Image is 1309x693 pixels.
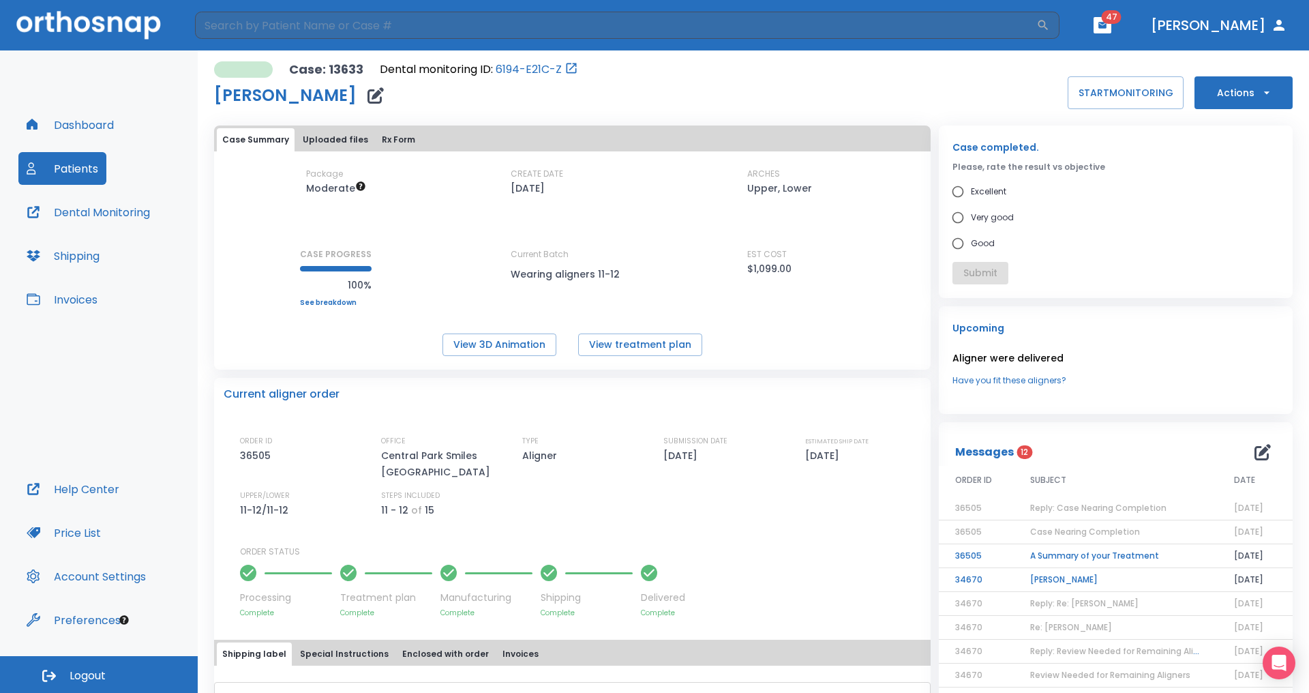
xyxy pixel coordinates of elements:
p: Complete [541,608,633,618]
span: 12 [1017,445,1032,459]
p: Upcoming [952,320,1279,336]
p: TYPE [522,435,539,447]
p: Current aligner order [224,386,340,402]
p: CASE PROGRESS [300,248,372,261]
span: Logout [70,668,106,683]
p: OFFICE [381,435,406,447]
span: Review Needed for Remaining Aligners [1030,669,1190,681]
button: Rx Form [376,128,421,151]
span: Good [971,235,995,252]
p: 15 [425,502,434,518]
span: [DATE] [1234,645,1263,657]
p: UPPER/LOWER [240,490,290,502]
p: Complete [340,608,432,618]
span: 36505 [955,502,982,514]
p: Shipping [541,591,633,605]
p: Aligner were delivered [952,350,1279,366]
span: [DATE] [1234,598,1263,609]
span: Excellent [971,183,1006,200]
p: CREATE DATE [511,168,563,180]
button: [PERSON_NAME] [1145,13,1293,38]
input: Search by Patient Name or Case # [195,12,1036,39]
p: [DATE] [663,447,702,464]
td: [DATE] [1218,568,1293,592]
p: Please, rate the result vs objective [952,161,1279,173]
td: A Summary of your Treatment [1014,544,1218,568]
p: Case: 13633 [289,61,363,78]
p: Wearing aligners 11-12 [511,266,633,282]
p: Complete [440,608,532,618]
p: Manufacturing [440,591,532,605]
td: 36505 [939,544,1014,568]
p: STEPS INCLUDED [381,490,440,502]
button: Special Instructions [295,643,394,666]
span: [DATE] [1234,621,1263,633]
p: Delivered [641,591,685,605]
span: 36505 [955,526,982,537]
td: [PERSON_NAME] [1014,568,1218,592]
p: Central Park Smiles [GEOGRAPHIC_DATA] [381,447,497,480]
p: Treatment plan [340,591,432,605]
p: ARCHES [747,168,780,180]
p: ORDER STATUS [240,546,921,558]
p: Complete [641,608,685,618]
p: 100% [300,277,372,293]
span: 47 [1102,10,1122,24]
button: Help Center [18,473,127,505]
p: Upper, Lower [747,180,812,196]
button: Shipping label [217,643,292,666]
p: Package [306,168,343,180]
button: Dental Monitoring [18,196,158,228]
h1: [PERSON_NAME] [214,87,357,104]
div: Open Intercom Messenger [1263,647,1295,679]
span: Reply: Case Nearing Completion [1030,502,1167,514]
a: Dashboard [18,108,122,141]
span: SUBJECT [1030,474,1066,486]
p: EST COST [747,248,787,261]
a: Patients [18,152,106,185]
p: [DATE] [511,180,545,196]
span: Reply: Review Needed for Remaining Aligners [1030,645,1217,657]
p: Dental monitoring ID: [380,61,493,78]
button: Price List [18,516,109,549]
span: Case Nearing Completion [1030,526,1140,537]
p: Current Batch [511,248,633,261]
span: Reply: Re: [PERSON_NAME] [1030,598,1139,609]
a: Have you fit these aligners? [952,374,1279,387]
td: 34670 [939,568,1014,592]
span: DATE [1234,474,1255,486]
button: Preferences [18,604,129,636]
button: Actions [1194,76,1293,109]
span: 34670 [955,621,982,633]
p: SUBMISSION DATE [663,435,727,447]
a: 6194-E21C-Z [496,61,562,78]
span: [DATE] [1234,502,1263,514]
span: 34670 [955,598,982,609]
p: Complete [240,608,332,618]
a: Invoices [18,283,106,316]
p: [DATE] [805,447,844,464]
button: STARTMONITORING [1068,76,1184,109]
button: Account Settings [18,560,154,593]
button: Shipping [18,239,108,272]
p: $1,099.00 [747,261,792,277]
p: 11-12/11-12 [240,502,293,518]
p: ESTIMATED SHIP DATE [805,435,869,447]
p: 36505 [240,447,275,464]
button: View 3D Animation [442,334,556,356]
button: Enclosed with order [397,643,494,666]
div: Tooltip anchor [118,614,130,626]
span: Re: [PERSON_NAME] [1030,621,1112,633]
a: See breakdown [300,299,372,307]
button: Invoices [497,643,544,666]
td: [DATE] [1218,544,1293,568]
p: 11 - 12 [381,502,408,518]
span: ORDER ID [955,474,992,486]
button: View treatment plan [578,334,702,356]
span: Very good [971,209,1014,226]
